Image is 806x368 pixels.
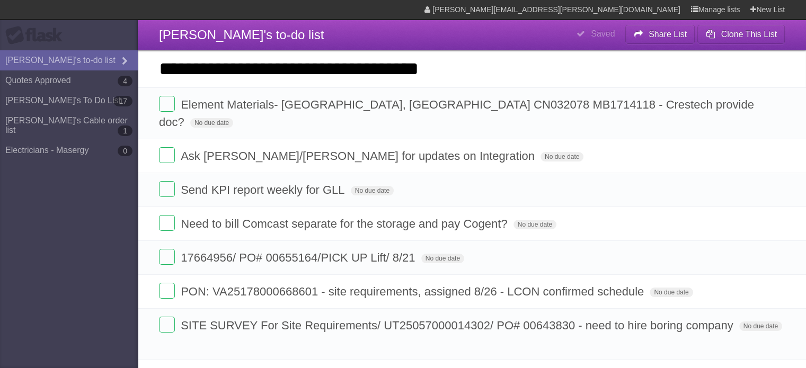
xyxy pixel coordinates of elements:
span: [PERSON_NAME]'s to-do list [159,28,324,42]
b: Saved [591,29,615,38]
span: Element Materials- [GEOGRAPHIC_DATA], [GEOGRAPHIC_DATA] CN032078 MB1714118 - Crestech provide doc? [159,98,754,129]
span: 17664956/ PO# 00655164/PICK UP Lift/ 8/21 [181,251,418,264]
label: Done [159,181,175,197]
span: Send KPI report weekly for GLL [181,183,347,196]
span: SITE SURVEY For Site Requirements/ UT25057000014302/ PO# 00643830 - need to hire boring company [181,319,736,332]
label: Done [159,317,175,333]
button: Share List [625,25,695,44]
b: 1 [118,125,132,136]
button: Clone This List [697,25,785,44]
span: No due date [739,321,782,331]
label: Done [159,96,175,112]
label: Done [159,283,175,299]
span: No due date [351,186,394,195]
b: 0 [118,146,132,156]
span: Ask [PERSON_NAME]/[PERSON_NAME] for updates on Integration [181,149,537,163]
span: No due date [190,118,233,128]
span: No due date [421,254,464,263]
label: Done [159,249,175,265]
b: Clone This List [721,30,777,39]
b: Share List [649,30,687,39]
span: No due date [650,288,693,297]
span: PON: VA25178000668601 - site requirements, assigned 8/26 - LCON confirmed schedule [181,285,646,298]
label: Done [159,147,175,163]
span: Need to bill Comcast separate for the storage and pay Cogent? [181,217,510,230]
label: Done [159,215,175,231]
div: Flask [5,26,69,45]
span: No due date [541,152,583,161]
b: 17 [113,96,132,106]
b: 4 [118,76,132,86]
span: No due date [513,220,556,229]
